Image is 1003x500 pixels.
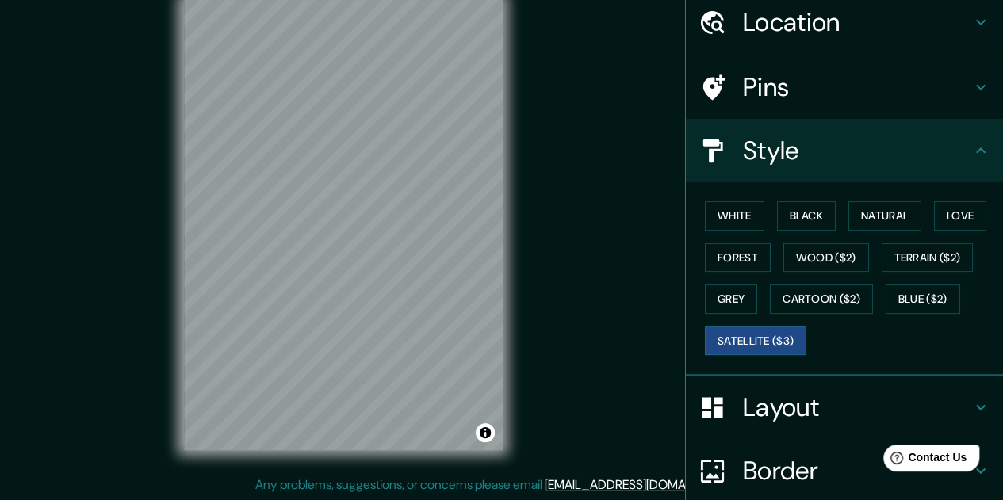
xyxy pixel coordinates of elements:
button: Toggle attribution [476,423,495,442]
iframe: Help widget launcher [862,438,986,483]
h4: Layout [743,391,971,423]
button: Natural [848,201,921,231]
button: Black [777,201,836,231]
h4: Border [743,455,971,487]
button: Forest [705,243,771,273]
button: Cartoon ($2) [770,284,873,314]
button: Blue ($2) [886,284,960,314]
div: Pins [686,55,1003,119]
button: Wood ($2) [783,243,869,273]
h4: Pins [743,71,971,103]
button: Satellite ($3) [705,326,806,356]
a: [EMAIL_ADDRESS][DOMAIN_NAME] [545,476,741,493]
h4: Style [743,135,971,166]
p: Any problems, suggestions, or concerns please email . [255,475,743,494]
h4: Location [743,6,971,38]
button: Love [934,201,986,231]
button: White [705,201,764,231]
div: Layout [686,376,1003,439]
button: Grey [705,284,757,314]
div: Style [686,119,1003,182]
button: Terrain ($2) [882,243,974,273]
